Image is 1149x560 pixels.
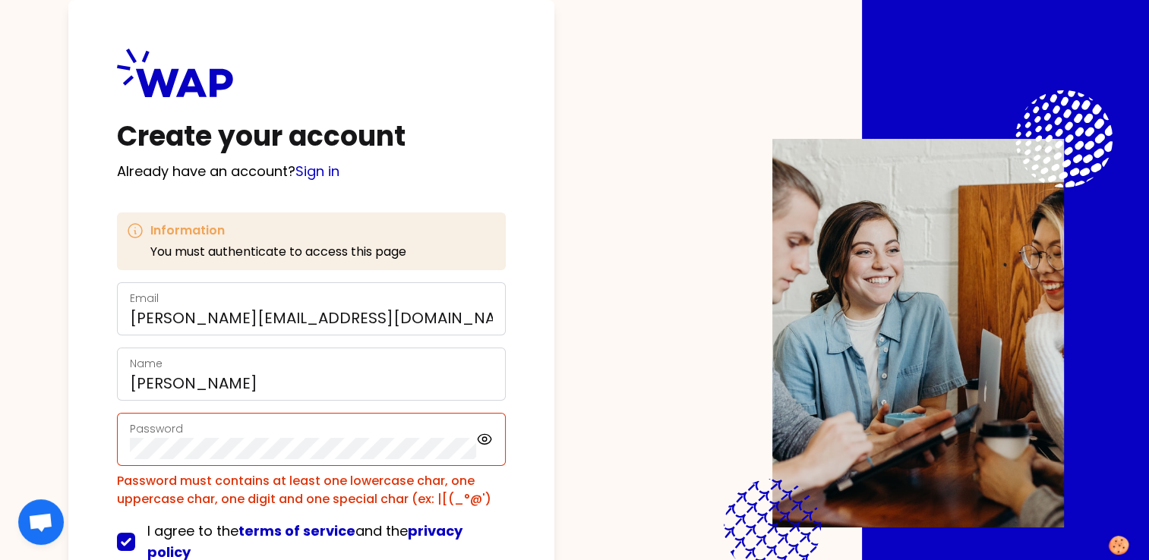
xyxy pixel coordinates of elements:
[117,161,506,182] p: Already have an account?
[772,139,1064,527] img: Description
[18,499,64,545] div: Otwarty czat
[295,162,339,181] a: Sign in
[117,121,506,152] h1: Create your account
[150,243,406,261] p: You must authenticate to access this page
[117,472,506,508] div: Password must contains at least one lowercase char, one uppercase char, one digit and one special...
[238,521,355,540] a: terms of service
[130,291,159,306] label: Email
[150,222,406,240] h3: Information
[130,356,163,371] label: Name
[130,421,183,436] label: Password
